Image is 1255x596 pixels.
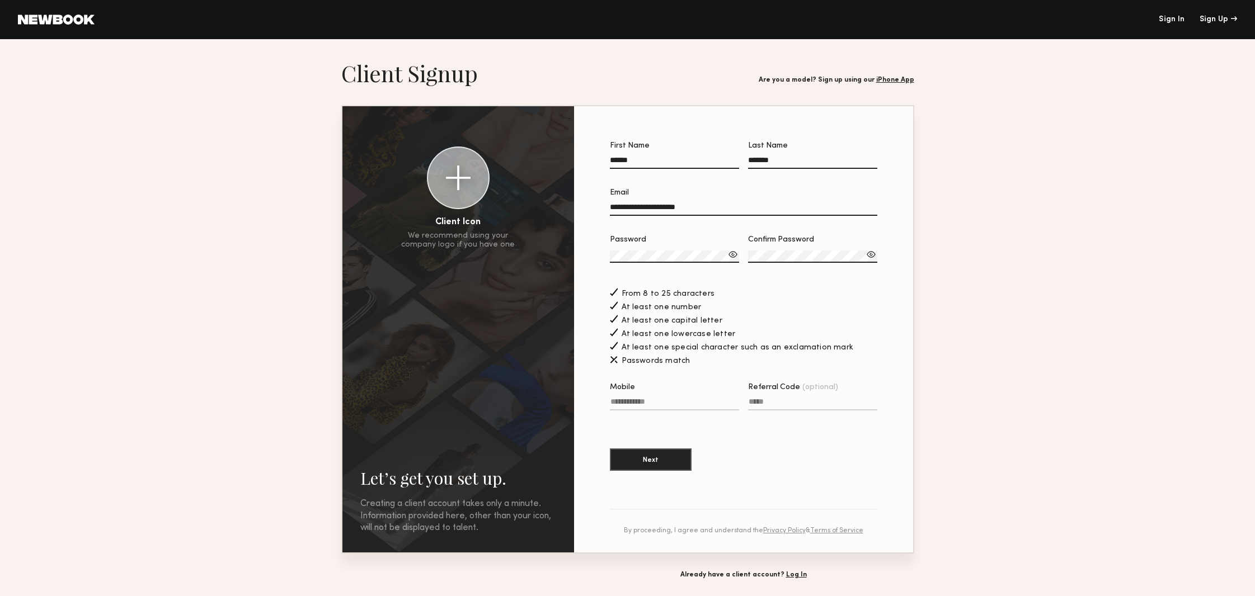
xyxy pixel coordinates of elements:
div: By proceeding, I agree and understand the & [610,527,877,534]
div: Confirm Password [748,236,877,244]
span: At least one lowercase letter [622,330,736,338]
input: First Name [610,156,739,169]
div: Are you a model? Sign up using our [759,77,914,84]
a: Privacy Policy [763,527,806,534]
input: Confirm Password [748,250,877,263]
span: From 8 to 25 characters [622,290,715,298]
div: Password [610,236,739,244]
input: Last Name [748,156,877,169]
span: Passwords match [622,357,690,365]
div: Creating a client account takes only a minute. Information provided here, other than your icon, w... [360,498,556,534]
span: (optional) [802,384,838,391]
a: Log In [786,571,807,578]
div: First Name [610,142,739,150]
a: Terms of Service [810,527,863,534]
div: Sign Up [1200,16,1237,23]
a: Sign In [1159,16,1185,23]
div: Email [610,189,877,197]
div: Mobile [610,384,739,391]
div: Client Icon [435,218,481,227]
input: Referral Code(optional) [748,398,877,410]
input: Mobile [610,398,739,410]
span: At least one special character such as an exclamation mark [622,344,854,352]
h1: Client Signup [341,59,478,87]
div: We recommend using your company logo if you have one [401,231,515,249]
div: Referral Code [748,384,877,391]
a: iPhone App [876,77,914,83]
button: Next [610,448,692,471]
span: At least one capital letter [622,317,722,325]
h2: Let’s get you set up. [360,467,556,489]
div: Already have a client account? [573,571,914,579]
input: Password [610,250,739,263]
input: Email [610,203,877,216]
div: Last Name [748,142,877,150]
span: At least one number [622,304,702,311]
